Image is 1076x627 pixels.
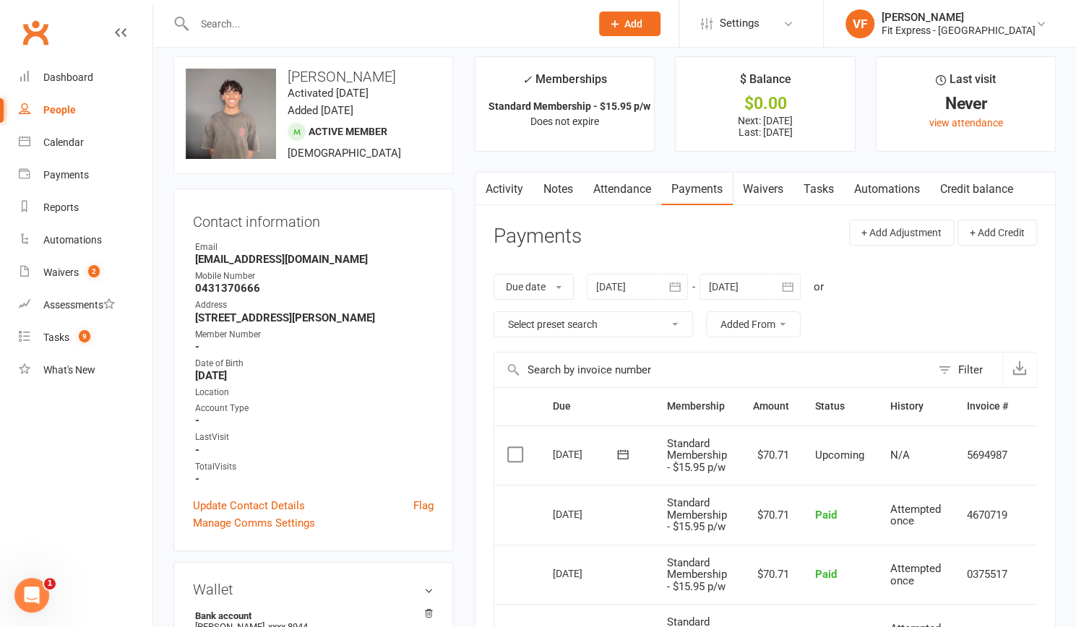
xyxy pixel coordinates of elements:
[882,24,1036,37] div: Fit Express - [GEOGRAPHIC_DATA]
[890,96,1042,111] div: Never
[530,116,599,127] span: Does not expire
[186,69,441,85] h3: [PERSON_NAME]
[815,509,837,522] span: Paid
[195,340,434,353] strong: -
[954,388,1021,425] th: Invoice #
[19,94,152,126] a: People
[14,578,49,613] iframe: Intercom live chat
[195,431,434,444] div: LastVisit
[553,562,619,584] div: [DATE]
[740,545,802,605] td: $70.71
[488,100,650,112] strong: Standard Membership - $15.95 p/w
[19,61,152,94] a: Dashboard
[954,485,1021,545] td: 4670719
[667,496,727,533] span: Standard Membership - $15.95 p/w
[43,169,89,181] div: Payments
[845,9,874,38] div: VF
[43,234,102,246] div: Automations
[882,11,1036,24] div: [PERSON_NAME]
[19,126,152,159] a: Calendar
[931,353,1002,387] button: Filter
[475,173,533,206] a: Activity
[954,545,1021,605] td: 0375517
[195,328,434,342] div: Member Number
[43,72,93,83] div: Dashboard
[195,460,434,474] div: TotalVisits
[19,224,152,256] a: Automations
[522,70,607,97] div: Memberships
[43,137,84,148] div: Calendar
[413,497,434,514] a: Flag
[877,388,954,425] th: History
[195,402,434,415] div: Account Type
[661,173,733,206] a: Payments
[195,298,434,312] div: Address
[195,610,426,621] strong: Bank account
[186,69,276,159] img: image1738628339.png
[494,274,574,300] button: Due date
[553,503,619,525] div: [DATE]
[43,202,79,213] div: Reports
[43,104,76,116] div: People
[624,18,642,30] span: Add
[815,449,864,462] span: Upcoming
[802,388,877,425] th: Status
[958,361,983,379] div: Filter
[19,256,152,289] a: Waivers 2
[890,503,941,528] span: Attempted once
[288,104,353,117] time: Added [DATE]
[733,173,793,206] a: Waivers
[706,311,801,337] button: Added From
[193,514,315,532] a: Manage Comms Settings
[599,12,660,36] button: Add
[195,386,434,399] div: Location
[689,115,841,138] p: Next: [DATE] Last: [DATE]
[43,332,69,343] div: Tasks
[689,96,841,111] div: $0.00
[193,497,305,514] a: Update Contact Details
[195,414,434,427] strong: -
[193,208,434,230] h3: Contact information
[849,220,954,246] button: + Add Adjustment
[667,556,727,593] span: Standard Membership - $15.95 p/w
[79,330,90,342] span: 9
[740,425,802,485] td: $70.71
[654,388,740,425] th: Membership
[43,267,79,278] div: Waivers
[195,269,434,283] div: Mobile Number
[936,70,996,96] div: Last visit
[19,159,152,191] a: Payments
[195,241,434,254] div: Email
[195,357,434,371] div: Date of Birth
[667,437,727,474] span: Standard Membership - $15.95 p/w
[195,472,434,485] strong: -
[19,354,152,386] a: What's New
[195,282,434,295] strong: 0431370666
[309,126,387,137] span: Active member
[44,578,56,589] span: 1
[929,117,1002,129] a: view attendance
[583,173,661,206] a: Attendance
[288,87,369,100] time: Activated [DATE]
[288,147,401,160] span: [DEMOGRAPHIC_DATA]
[195,311,434,324] strong: [STREET_ADDRESS][PERSON_NAME]
[195,369,434,382] strong: [DATE]
[494,225,582,248] h3: Payments
[814,278,824,295] div: or
[930,173,1023,206] a: Credit balance
[739,70,791,96] div: $ Balance
[957,220,1037,246] button: + Add Credit
[815,568,837,581] span: Paid
[844,173,930,206] a: Automations
[740,388,802,425] th: Amount
[494,353,931,387] input: Search by invoice number
[193,581,434,597] h3: Wallet
[890,562,941,587] span: Attempted once
[19,321,152,354] a: Tasks 9
[43,364,95,376] div: What's New
[793,173,844,206] a: Tasks
[522,73,532,87] i: ✓
[890,449,910,462] span: N/A
[19,289,152,321] a: Assessments
[553,443,619,465] div: [DATE]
